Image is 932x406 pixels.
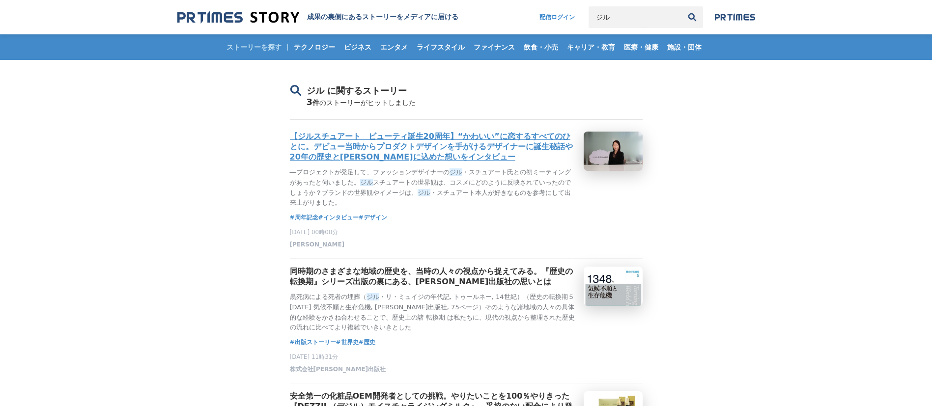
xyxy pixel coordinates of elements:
span: ファイナンス [470,43,519,52]
input: キーワードで検索 [589,6,681,28]
a: テクノロジー [290,34,339,60]
span: [PERSON_NAME] [290,241,345,249]
a: 【ジルスチュアート ビューティ誕生20周年】“かわいい”に恋するすべてのひとに。デビュー当時からプロダクトデザインを手がけるデザイナーに誕生秘話や20年の歴史と[PERSON_NAME]に込めた... [290,132,643,208]
p: 黒死病による死者の埋葬（ ・リ・ミュイジの年代記, トゥールネー, 14世紀）（歴史の転換期５ [DATE] 気候不順と生存危機, [PERSON_NAME]出版社, 75ページ）そのような諸地... [290,292,576,333]
span: のストーリーがヒットしました [319,99,416,107]
span: 施設・団体 [663,43,706,52]
p: [DATE] 00時00分 [290,228,643,237]
h3: 【ジルスチュアート ビューティ誕生20周年】“かわいい”に恋するすべてのひとに。デビュー当時からプロダクトデザインを手がけるデザイナーに誕生秘話や20年の歴史と[PERSON_NAME]に込めた... [290,132,576,162]
span: エンタメ [376,43,412,52]
a: エンタメ [376,34,412,60]
a: ビジネス [340,34,375,60]
span: キャリア・教育 [563,43,619,52]
span: 件 [312,99,319,107]
a: 成果の裏側にあるストーリーをメディアに届ける 成果の裏側にあるストーリーをメディアに届ける [177,11,458,24]
p: ―プロジェクトが発足して、ファッションデザイナーの ・スチュアート氏との初ミーティングがあったと伺いました。 スチュアートの世界観は、コスメにどのように反映されていったのでしょうか？ブランドの世... [290,167,576,208]
span: 株式会社[PERSON_NAME]出版社 [290,365,386,374]
a: #歴史 [359,337,375,347]
h3: 同時期のさまざまな地域の歴史を、当時の人々の視点から捉えてみる。『歴史の転換期』シリーズ出版の裏にある、[PERSON_NAME]出版社の思いとは [290,267,576,287]
a: ファイナンス [470,34,519,60]
p: [DATE] 11時31分 [290,353,643,361]
a: #デザイン [359,213,387,222]
a: #世界史 [336,337,359,347]
span: ライフスタイル [413,43,469,52]
a: #出版ストーリー [290,337,336,347]
a: [PERSON_NAME] [290,244,345,250]
a: 施設・団体 [663,34,706,60]
span: ジル に関するストーリー [307,85,407,96]
span: 医療・健康 [620,43,662,52]
a: ライフスタイル [413,34,469,60]
em: ジル [450,168,462,176]
em: ジル [418,189,430,196]
em: ジル [360,179,373,186]
a: 配信ログイン [530,6,585,28]
a: 飲食・小売 [520,34,562,60]
a: 株式会社[PERSON_NAME]出版社 [290,368,386,375]
span: 飲食・小売 [520,43,562,52]
a: キャリア・教育 [563,34,619,60]
span: テクノロジー [290,43,339,52]
em: ジル [367,293,379,300]
a: 医療・健康 [620,34,662,60]
img: 成果の裏側にあるストーリーをメディアに届ける [177,11,299,24]
div: 3 [290,97,643,120]
a: #インタビュー [318,213,359,222]
img: prtimes [715,13,755,21]
a: #周年記念 [290,213,318,222]
span: ビジネス [340,43,375,52]
a: 同時期のさまざまな地域の歴史を、当時の人々の視点から捉えてみる。『歴史の転換期』シリーズ出版の裏にある、[PERSON_NAME]出版社の思いとは黒死病による死者の埋葬（ジル・リ・ミュイジの年代... [290,267,643,333]
h1: 成果の裏側にあるストーリーをメディアに届ける [307,13,458,22]
button: 検索 [681,6,703,28]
